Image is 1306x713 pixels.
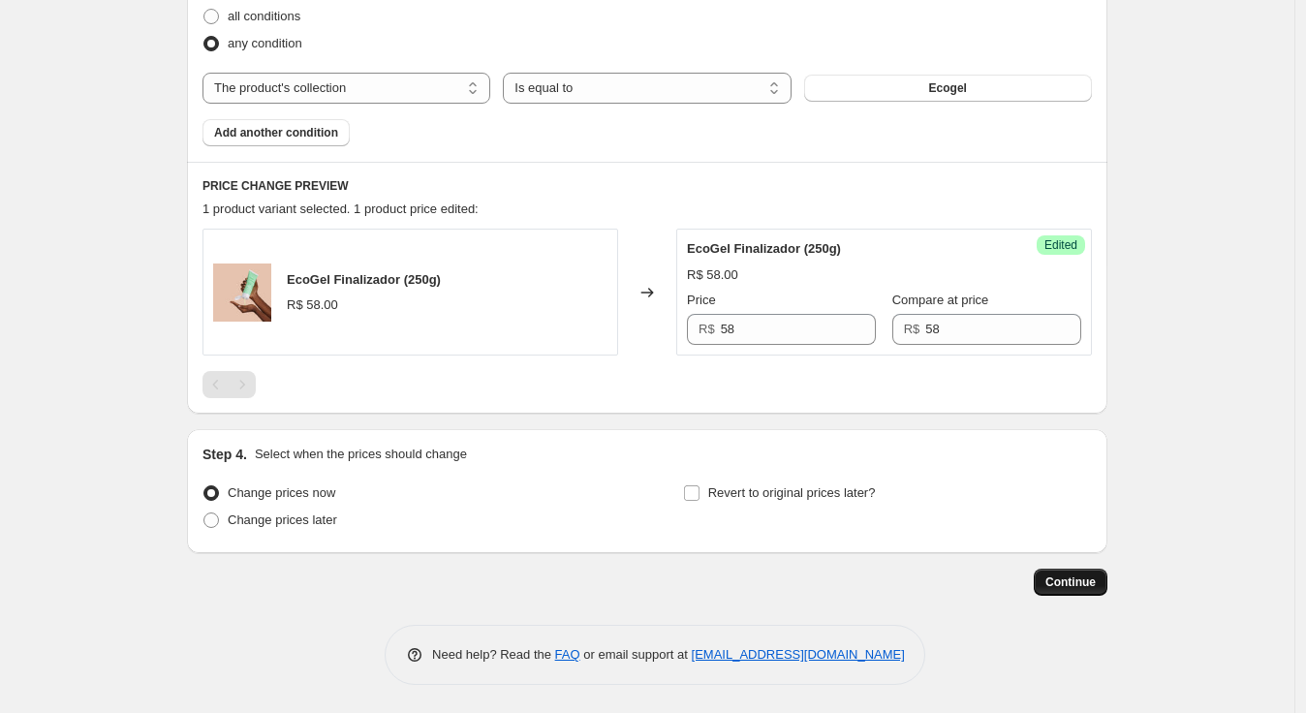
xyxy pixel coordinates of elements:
[708,485,876,500] span: Revert to original prices later?
[692,647,905,662] a: [EMAIL_ADDRESS][DOMAIN_NAME]
[687,293,716,307] span: Price
[202,445,247,464] h2: Step 4.
[228,512,337,527] span: Change prices later
[580,647,692,662] span: or email support at
[255,445,467,464] p: Select when the prices should change
[213,263,271,322] img: DB-001-5-small_5d2f7339-348d-4f6e-867b-3c38f8a65191_80x.jpg
[687,241,841,256] span: EcoGel Finalizador (250g)
[202,371,256,398] nav: Pagination
[202,178,1092,194] h6: PRICE CHANGE PREVIEW
[1044,237,1077,253] span: Edited
[287,295,338,315] div: R$ 58.00
[432,647,555,662] span: Need help? Read the
[228,9,300,23] span: all conditions
[555,647,580,662] a: FAQ
[1045,574,1096,590] span: Continue
[804,75,1092,102] button: Ecogel
[929,80,967,96] span: Ecogel
[287,272,441,287] span: EcoGel Finalizador (250g)
[699,322,715,336] span: R$
[904,322,920,336] span: R$
[892,293,989,307] span: Compare at price
[687,265,738,285] div: R$ 58.00
[202,119,350,146] button: Add another condition
[1034,569,1107,596] button: Continue
[228,485,335,500] span: Change prices now
[214,125,338,140] span: Add another condition
[228,36,302,50] span: any condition
[202,201,479,216] span: 1 product variant selected. 1 product price edited:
